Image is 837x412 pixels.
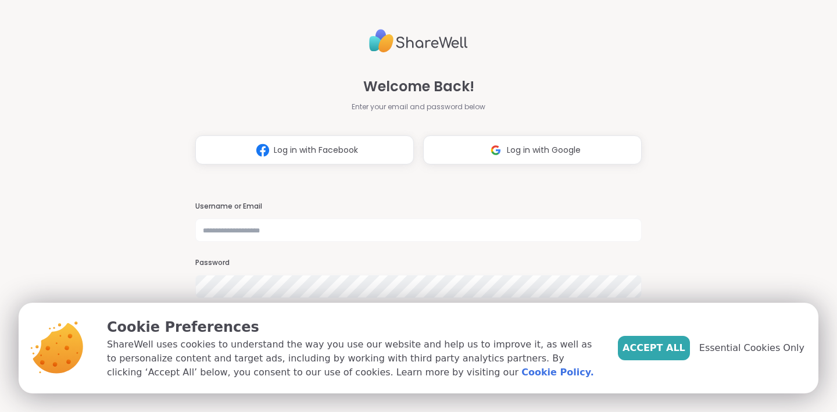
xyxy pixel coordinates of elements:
span: Accept All [623,341,685,355]
h3: Password [195,258,642,268]
a: Forgot Password? [195,300,642,311]
a: Cookie Policy. [521,366,593,379]
h3: Username or Email [195,202,642,212]
span: Enter your email and password below [352,102,485,112]
img: ShareWell Logo [369,24,468,58]
button: Accept All [618,336,690,360]
p: ShareWell uses cookies to understand the way you use our website and help us to improve it, as we... [107,338,599,379]
p: Cookie Preferences [107,317,599,338]
span: Essential Cookies Only [699,341,804,355]
span: Welcome Back! [363,76,474,97]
